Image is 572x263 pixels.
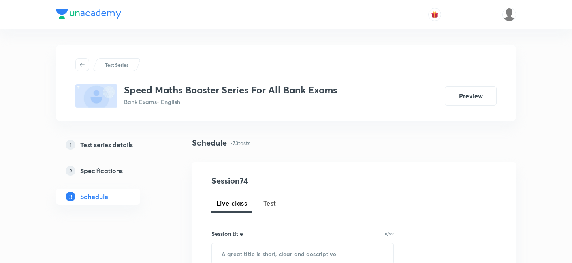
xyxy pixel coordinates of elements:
p: 3 [66,192,75,201]
p: Bank Exams • English [124,98,337,106]
img: avatar [431,11,438,18]
h6: Session title [211,229,243,238]
h4: Schedule [192,137,227,149]
img: fallback-thumbnail.png [75,84,117,108]
a: 1Test series details [56,137,166,153]
h4: Session 74 [211,175,359,187]
a: Company Logo [56,9,121,21]
img: Drishti Chauhan [502,8,516,21]
h3: Speed Maths Booster Series For All Bank Exams [124,84,337,96]
span: Test [263,198,276,208]
span: Live class [216,198,247,208]
p: 2 [66,166,75,176]
p: 1 [66,140,75,150]
h5: Schedule [80,192,108,201]
button: Preview [445,86,497,106]
h5: Test series details [80,140,133,150]
p: 0/99 [385,232,394,236]
button: avatar [428,8,441,21]
img: Company Logo [56,9,121,19]
p: • 73 tests [230,139,250,147]
p: Test Series [105,61,128,68]
a: 2Specifications [56,163,166,179]
h5: Specifications [80,166,123,176]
